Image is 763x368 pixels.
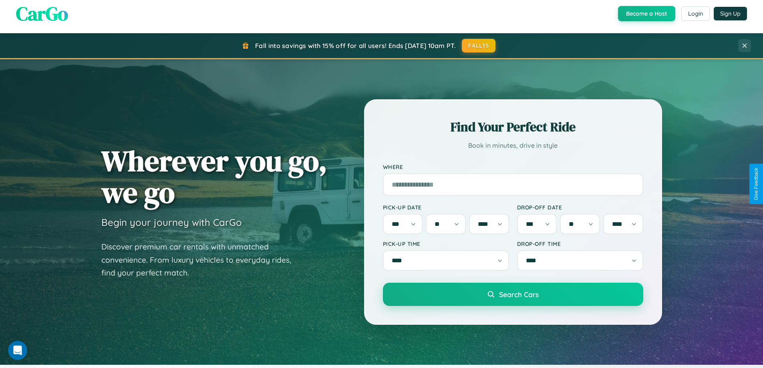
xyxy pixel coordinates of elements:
button: Sign Up [714,7,747,20]
button: FALL15 [462,39,495,52]
h2: Find Your Perfect Ride [383,118,643,136]
label: Drop-off Date [517,204,643,211]
h3: Begin your journey with CarGo [101,216,242,228]
label: Pick-up Date [383,204,509,211]
div: Give Feedback [753,168,759,200]
button: Login [681,6,710,21]
label: Drop-off Time [517,240,643,247]
h1: Wherever you go, we go [101,145,327,208]
p: Book in minutes, drive in style [383,140,643,151]
p: Discover premium car rentals with unmatched convenience. From luxury vehicles to everyday rides, ... [101,240,302,280]
button: Become a Host [618,6,675,21]
span: CarGo [16,0,68,27]
button: Search Cars [383,283,643,306]
span: Fall into savings with 15% off for all users! Ends [DATE] 10am PT. [255,42,456,50]
label: Pick-up Time [383,240,509,247]
iframe: Intercom live chat [8,341,27,360]
span: Search Cars [499,290,539,299]
label: Where [383,163,643,170]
